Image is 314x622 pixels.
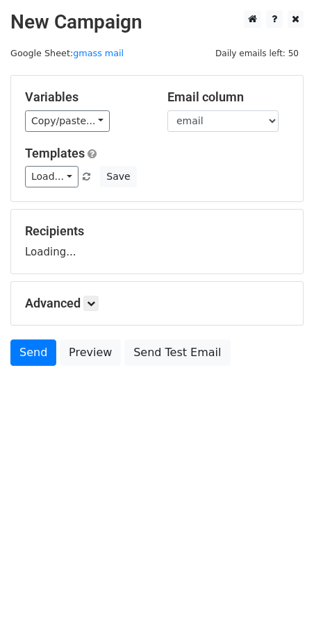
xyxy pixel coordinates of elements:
a: Send [10,339,56,366]
button: Save [100,166,136,187]
h5: Variables [25,90,147,105]
a: Preview [60,339,121,366]
a: Daily emails left: 50 [210,48,304,58]
h2: New Campaign [10,10,304,34]
div: Loading... [25,224,289,260]
h5: Email column [167,90,289,105]
h5: Recipients [25,224,289,239]
h5: Advanced [25,296,289,311]
span: Daily emails left: 50 [210,46,304,61]
a: Load... [25,166,78,187]
a: Send Test Email [124,339,230,366]
small: Google Sheet: [10,48,124,58]
a: Copy/paste... [25,110,110,132]
a: Templates [25,146,85,160]
a: gmass mail [73,48,124,58]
